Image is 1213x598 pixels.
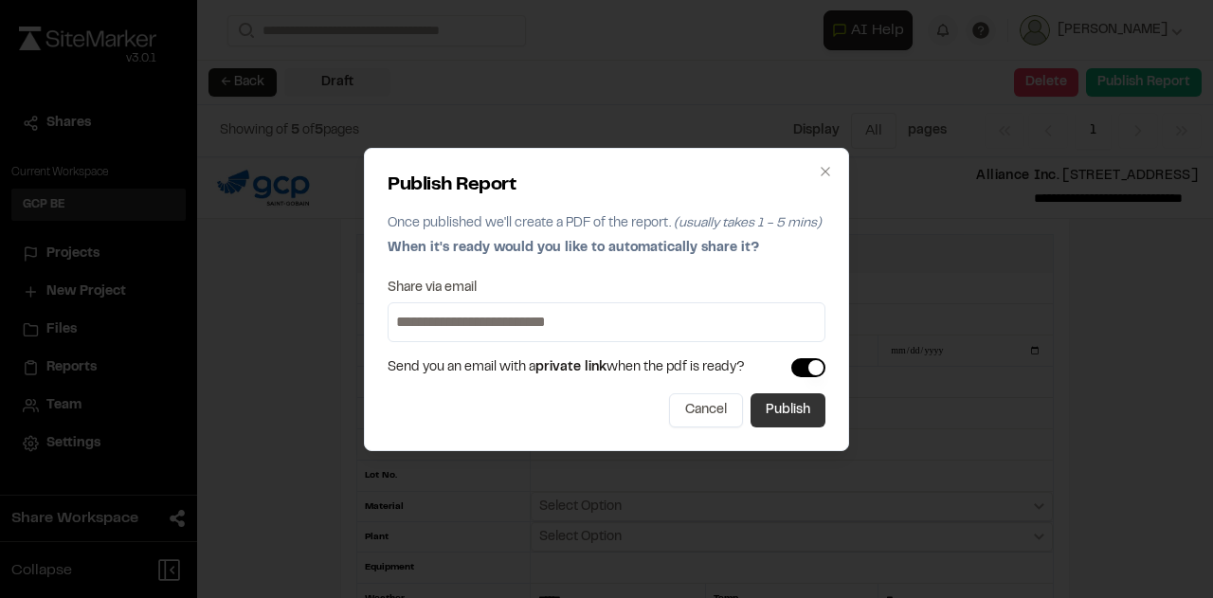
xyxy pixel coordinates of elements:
[388,213,825,234] p: Once published we'll create a PDF of the report.
[674,218,822,229] span: (usually takes 1 - 5 mins)
[388,281,477,295] label: Share via email
[751,393,825,427] button: Publish
[535,362,606,373] span: private link
[388,172,825,200] h2: Publish Report
[669,393,743,427] button: Cancel
[388,243,759,254] span: When it's ready would you like to automatically share it?
[388,357,745,378] span: Send you an email with a when the pdf is ready?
